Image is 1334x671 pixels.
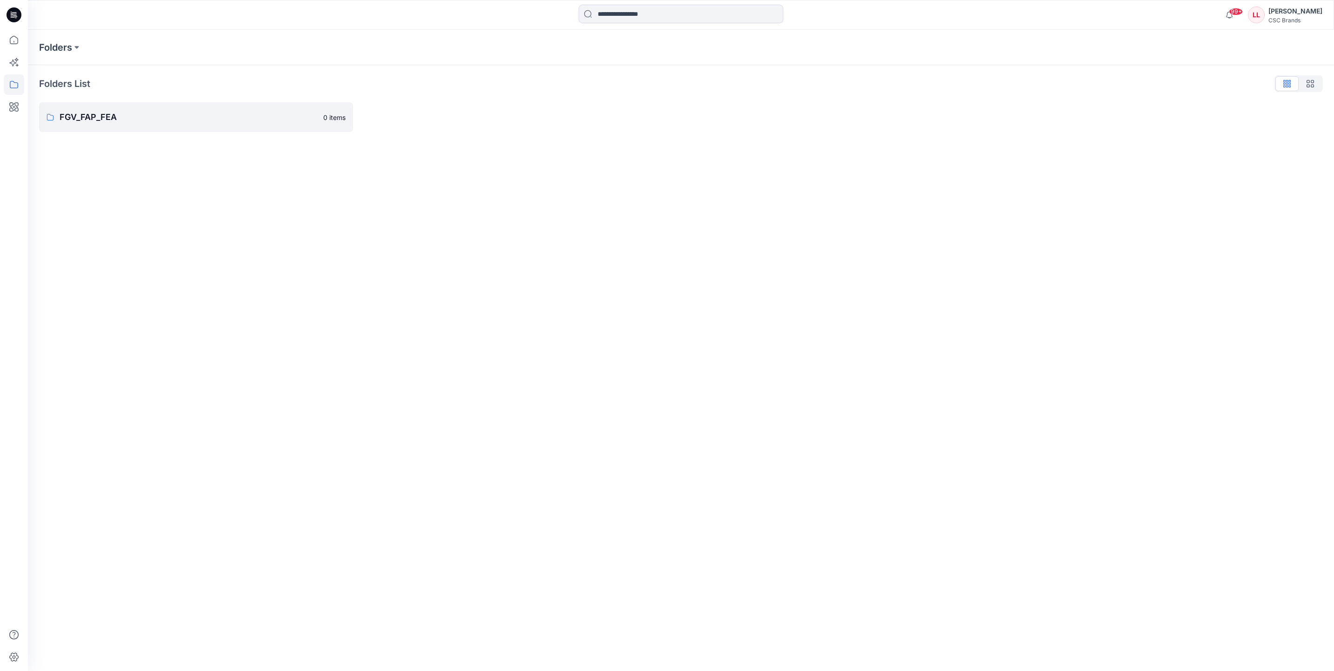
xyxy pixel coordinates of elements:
[60,111,318,124] p: FGV_FAP_FEA
[39,102,353,132] a: FGV_FAP_FEA0 items
[39,77,90,91] p: Folders List
[1268,6,1322,17] div: [PERSON_NAME]
[1248,7,1265,23] div: LL
[1229,8,1243,15] span: 99+
[1268,17,1322,24] div: CSC Brands
[323,113,346,122] p: 0 items
[39,41,72,54] a: Folders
